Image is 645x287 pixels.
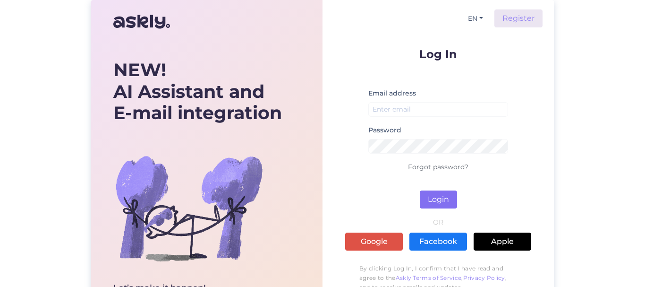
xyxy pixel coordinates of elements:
input: Enter email [368,102,508,117]
a: Askly Terms of Service [396,274,462,281]
a: Facebook [409,233,467,251]
a: Google [345,233,403,251]
button: Login [420,191,457,209]
a: Privacy Policy [463,274,505,281]
a: Register [494,9,543,27]
span: OR [432,219,445,226]
p: Log In [345,48,531,60]
label: Email address [368,88,416,98]
img: Askly [113,10,170,33]
a: Forgot password? [408,163,468,171]
button: EN [464,12,487,26]
b: NEW! [113,59,166,81]
img: bg-askly [113,132,264,284]
label: Password [368,125,401,135]
a: Apple [474,233,531,251]
div: AI Assistant and E-mail integration [113,59,282,124]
